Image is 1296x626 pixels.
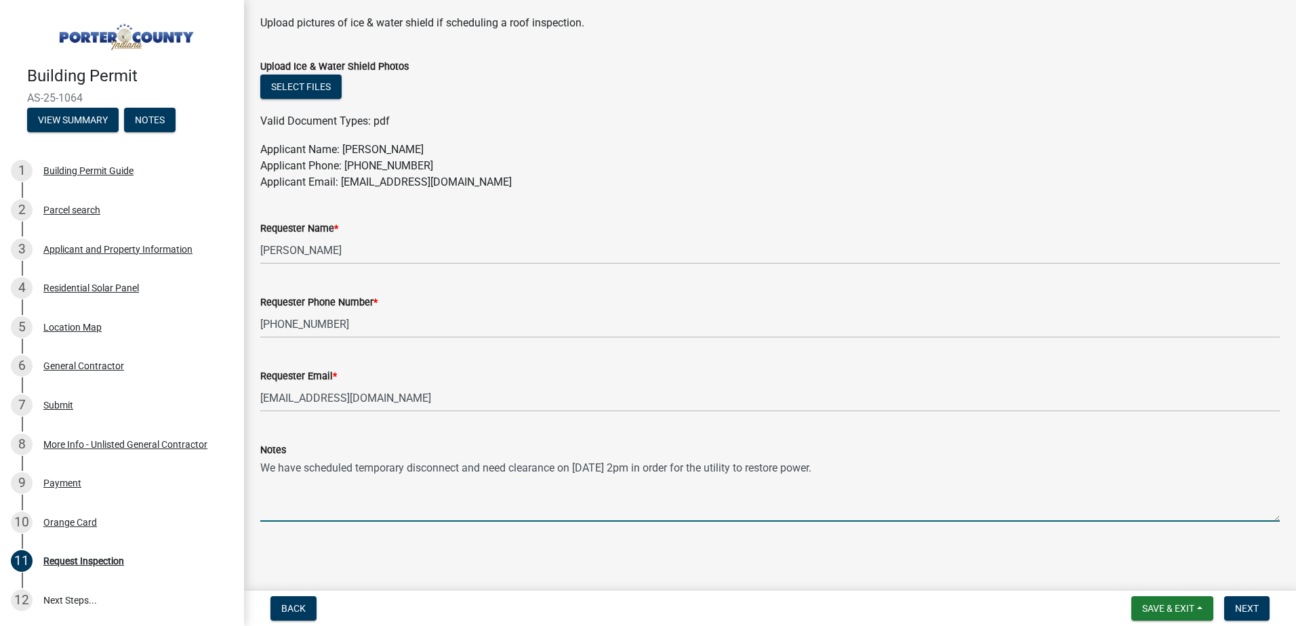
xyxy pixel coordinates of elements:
button: Select files [260,75,342,99]
label: Requester Phone Number [260,298,378,308]
span: Valid Document Types: pdf [260,114,390,127]
span: Back [281,603,306,614]
span: Next [1235,603,1259,614]
label: Notes [260,446,286,455]
wm-modal-confirm: Notes [124,115,176,126]
p: Applicant Name: [PERSON_NAME] Applicant Phone: [PHONE_NUMBER] Applicant Email: [EMAIL_ADDRESS][DO... [260,142,1280,190]
div: 1 [11,160,33,182]
div: Location Map [43,322,102,332]
div: More Info - Unlisted General Contractor [43,440,207,449]
label: Requester Name [260,224,338,234]
div: Submit [43,400,73,410]
div: 10 [11,512,33,533]
div: 8 [11,434,33,455]
button: Back [270,596,317,621]
div: Payment [43,478,81,488]
div: 5 [11,316,33,338]
div: General Contractor [43,361,124,371]
span: AS-25-1064 [27,91,217,104]
div: Orange Card [43,518,97,527]
label: Requester Email [260,372,337,381]
div: Applicant and Property Information [43,245,193,254]
div: 4 [11,277,33,299]
button: Save & Exit [1131,596,1213,621]
div: 2 [11,199,33,221]
div: 9 [11,472,33,494]
div: 11 [11,550,33,572]
div: 12 [11,589,33,611]
button: View Summary [27,108,119,132]
div: 6 [11,355,33,377]
div: Parcel search [43,205,100,215]
div: Request Inspection [43,556,124,566]
div: Building Permit Guide [43,166,134,175]
span: Save & Exit [1142,603,1194,614]
label: Upload Ice & Water Shield Photos [260,62,409,72]
p: Upload pictures of ice & water shield if scheduling a roof inspection. [260,15,1280,31]
button: Next [1224,596,1270,621]
h4: Building Permit [27,66,233,86]
button: Notes [124,108,176,132]
div: Residential Solar Panel [43,283,139,293]
div: 3 [11,238,33,260]
wm-modal-confirm: Summary [27,115,119,126]
div: 7 [11,394,33,416]
img: Porter County, Indiana [27,14,222,52]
